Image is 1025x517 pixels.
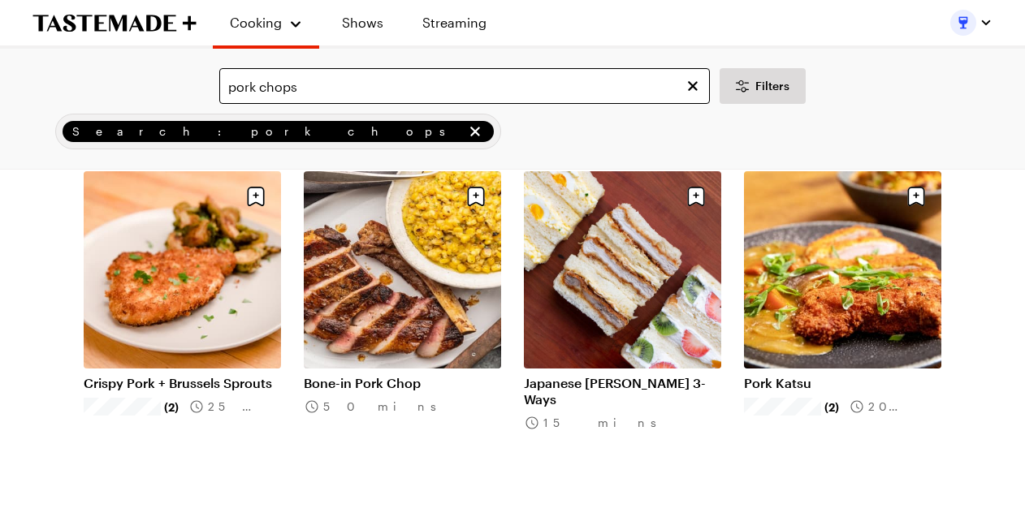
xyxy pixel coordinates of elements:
span: Cooking [230,15,282,30]
button: Save recipe [240,181,271,212]
button: Profile picture [950,10,993,36]
button: Save recipe [461,181,491,212]
img: Profile picture [950,10,976,36]
a: Japanese [PERSON_NAME] 3-Ways [524,375,721,407]
button: Cooking [229,6,303,39]
button: remove Search: pork chops [466,123,484,140]
a: To Tastemade Home Page [32,14,197,32]
span: Filters [755,78,789,94]
button: Desktop filters [720,68,806,104]
a: Pork Katsu [744,375,941,391]
span: Search: pork chops [72,123,463,140]
button: Save recipe [681,181,711,212]
a: Crispy Pork + Brussels Sprouts [84,375,281,391]
button: Save recipe [901,181,932,212]
button: Clear search [684,77,702,95]
a: Bone-in Pork Chop [304,375,501,391]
